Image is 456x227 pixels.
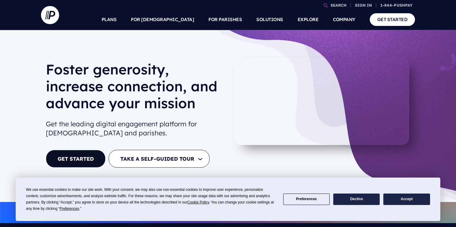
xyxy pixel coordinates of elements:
div: Cookie Consent Prompt [16,178,440,221]
button: Accept [383,194,430,205]
a: EXPLORE [298,9,319,30]
button: TAKE A SELF-GUIDED TOUR [109,150,210,168]
span: Preferences [60,207,79,211]
span: Cookie Policy [187,200,209,204]
a: COMPANY [333,9,355,30]
a: GET STARTED [370,13,415,26]
a: PLANS [102,9,117,30]
button: Preferences [283,194,330,205]
a: FOR [DEMOGRAPHIC_DATA] [131,9,194,30]
h1: Foster generosity, increase connection, and advance your mission [46,61,223,116]
h2: Get the leading digital engagement platform for [DEMOGRAPHIC_DATA] and parishes. [46,117,223,140]
button: Decline [333,194,380,205]
a: SOLUTIONS [256,9,283,30]
div: We use essential cookies to make our site work. With your consent, we may also use non-essential ... [26,187,276,212]
a: GET STARTED [46,150,106,168]
a: FOR PARISHES [208,9,242,30]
